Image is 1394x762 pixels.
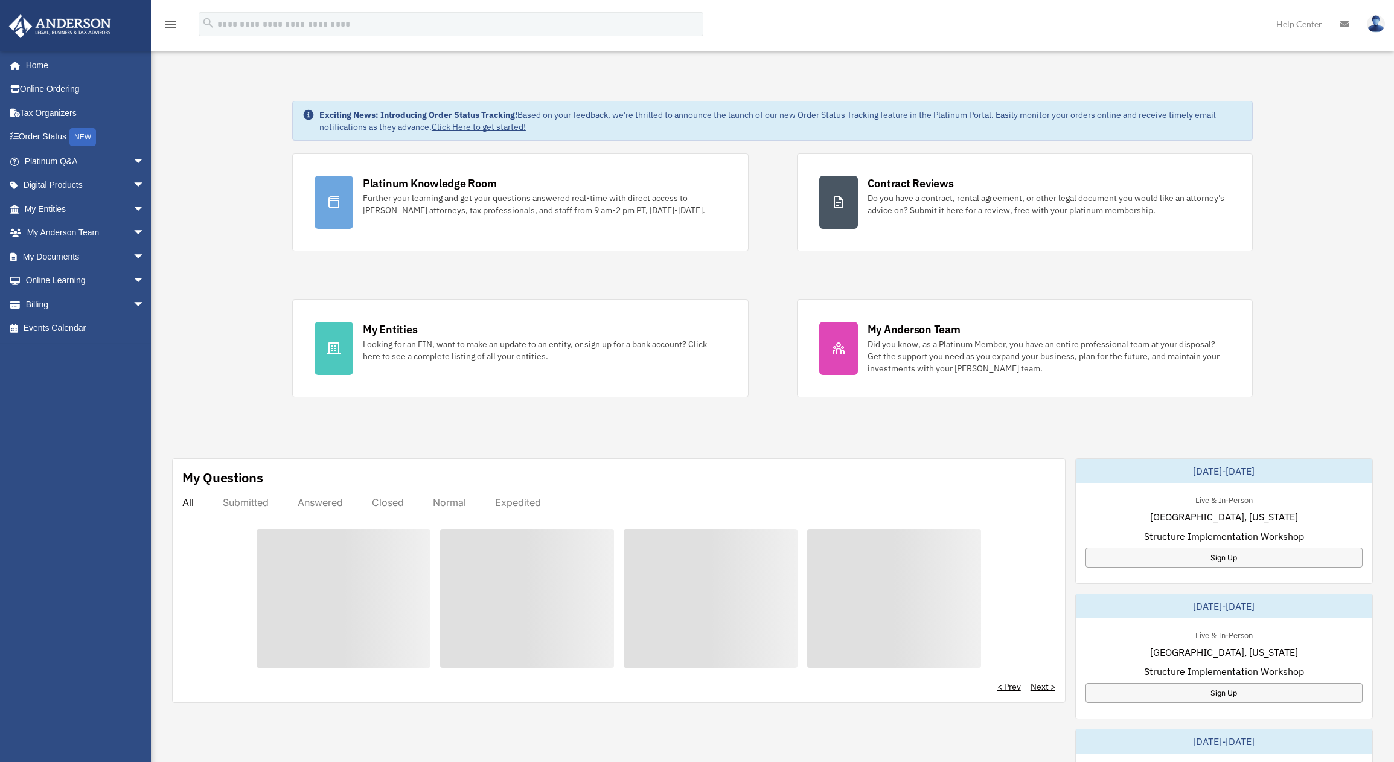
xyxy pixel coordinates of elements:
div: Submitted [223,496,269,508]
div: Closed [372,496,404,508]
img: User Pic [1367,15,1385,33]
div: Looking for an EIN, want to make an update to an entity, or sign up for a bank account? Click her... [363,338,726,362]
a: Sign Up [1085,683,1363,703]
a: Online Learningarrow_drop_down [8,269,163,293]
a: Click Here to get started! [432,121,526,132]
div: Contract Reviews [868,176,954,191]
a: Online Ordering [8,77,163,101]
a: Home [8,53,157,77]
strong: Exciting News: Introducing Order Status Tracking! [319,109,517,120]
img: Anderson Advisors Platinum Portal [5,14,115,38]
div: Expedited [495,496,541,508]
div: Live & In-Person [1186,493,1262,505]
a: Contract Reviews Do you have a contract, rental agreement, or other legal document you would like... [797,153,1253,251]
a: < Prev [997,680,1021,693]
a: Platinum Knowledge Room Further your learning and get your questions answered real-time with dire... [292,153,749,251]
span: arrow_drop_down [133,197,157,222]
i: menu [163,17,177,31]
div: [DATE]-[DATE] [1076,459,1372,483]
div: My Entities [363,322,417,337]
span: Structure Implementation Workshop [1144,664,1304,679]
span: arrow_drop_down [133,292,157,317]
a: Next > [1031,680,1055,693]
div: Do you have a contract, rental agreement, or other legal document you would like an attorney's ad... [868,192,1231,216]
a: My Entities Looking for an EIN, want to make an update to an entity, or sign up for a bank accoun... [292,299,749,397]
a: My Entitiesarrow_drop_down [8,197,163,221]
div: Live & In-Person [1186,628,1262,641]
div: Based on your feedback, we're thrilled to announce the launch of our new Order Status Tracking fe... [319,109,1242,133]
div: Answered [298,496,343,508]
div: Normal [433,496,466,508]
span: arrow_drop_down [133,149,157,174]
a: My Documentsarrow_drop_down [8,245,163,269]
div: All [182,496,194,508]
a: My Anderson Teamarrow_drop_down [8,221,163,245]
a: Digital Productsarrow_drop_down [8,173,163,197]
div: Did you know, as a Platinum Member, you have an entire professional team at your disposal? Get th... [868,338,1231,374]
a: Sign Up [1085,548,1363,568]
i: search [202,16,215,30]
span: arrow_drop_down [133,269,157,293]
span: arrow_drop_down [133,221,157,246]
span: arrow_drop_down [133,173,157,198]
span: arrow_drop_down [133,245,157,269]
a: menu [163,21,177,31]
a: My Anderson Team Did you know, as a Platinum Member, you have an entire professional team at your... [797,299,1253,397]
div: My Questions [182,469,263,487]
div: [DATE]-[DATE] [1076,729,1372,754]
a: Billingarrow_drop_down [8,292,163,316]
a: Tax Organizers [8,101,163,125]
div: My Anderson Team [868,322,961,337]
a: Platinum Q&Aarrow_drop_down [8,149,163,173]
a: Events Calendar [8,316,163,341]
a: Order StatusNEW [8,125,163,150]
div: [DATE]-[DATE] [1076,594,1372,618]
div: NEW [69,128,96,146]
span: Structure Implementation Workshop [1144,529,1304,543]
div: Further your learning and get your questions answered real-time with direct access to [PERSON_NAM... [363,192,726,216]
div: Platinum Knowledge Room [363,176,497,191]
span: [GEOGRAPHIC_DATA], [US_STATE] [1150,510,1298,524]
span: [GEOGRAPHIC_DATA], [US_STATE] [1150,645,1298,659]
